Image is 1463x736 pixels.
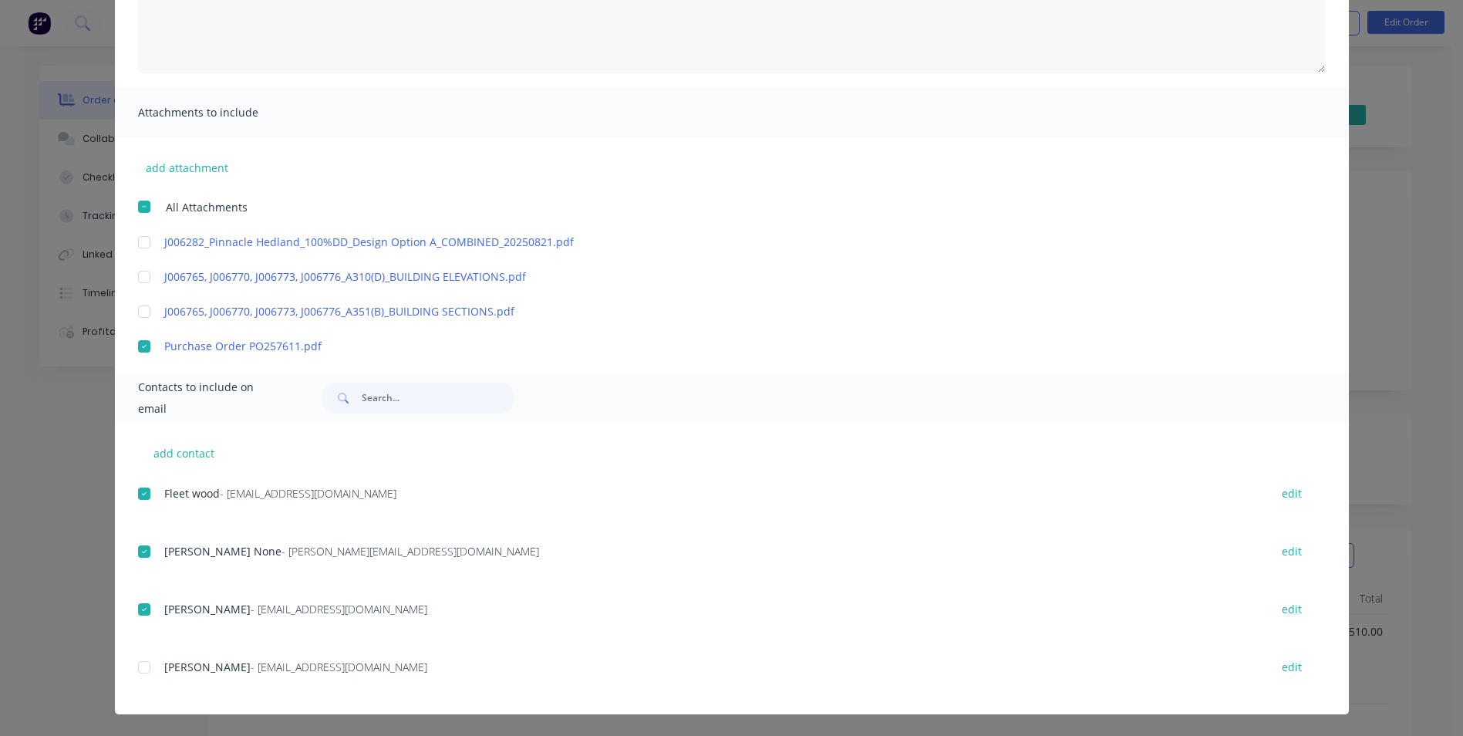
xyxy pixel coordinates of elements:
[251,660,427,674] span: - [EMAIL_ADDRESS][DOMAIN_NAME]
[281,544,539,559] span: - [PERSON_NAME][EMAIL_ADDRESS][DOMAIN_NAME]
[164,660,251,674] span: [PERSON_NAME]
[138,441,231,464] button: add contact
[1273,541,1311,562] button: edit
[166,199,248,215] span: All Attachments
[164,338,1254,354] a: Purchase Order PO257611.pdf
[220,486,396,501] span: - [EMAIL_ADDRESS][DOMAIN_NAME]
[138,102,308,123] span: Attachments to include
[164,268,1254,285] a: J006765, J006770, J006773, J006776_A310(D)_BUILDING ELEVATIONS.pdf
[138,156,236,179] button: add attachment
[251,602,427,616] span: - [EMAIL_ADDRESS][DOMAIN_NAME]
[164,234,1254,250] a: J006282_Pinnacle Hedland_100%DD_Design Option A_COMBINED_20250821.pdf
[1273,483,1311,504] button: edit
[164,544,281,559] span: [PERSON_NAME] None
[164,602,251,616] span: [PERSON_NAME]
[164,303,1254,319] a: J006765, J006770, J006773, J006776_A351(B)_BUILDING SECTIONS.pdf
[362,383,514,414] input: Search...
[138,376,284,420] span: Contacts to include on email
[164,486,220,501] span: Fleet wood
[1273,657,1311,677] button: edit
[1273,599,1311,620] button: edit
